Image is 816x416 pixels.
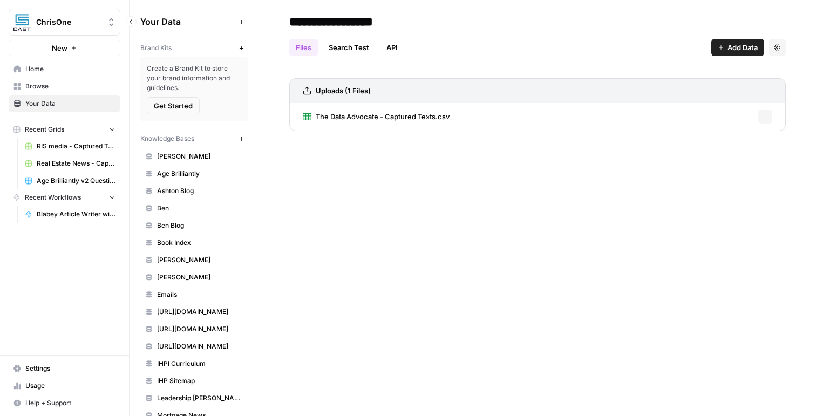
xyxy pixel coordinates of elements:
span: Ben [157,203,243,213]
span: Emails [157,290,243,299]
a: Ben Blog [140,217,248,234]
a: [URL][DOMAIN_NAME] [140,320,248,338]
a: Emails [140,286,248,303]
button: Recent Grids [9,121,120,138]
a: [URL][DOMAIN_NAME] [140,303,248,320]
a: Age Brilliantly v2 Questions [20,172,120,189]
span: Help + Support [25,398,115,408]
span: Leadership [PERSON_NAME] [157,393,243,403]
a: The Data Advocate - Captured Texts.csv [303,103,450,131]
a: Settings [9,360,120,377]
img: ChrisOne Logo [12,12,32,32]
button: Help + Support [9,394,120,412]
a: Browse [9,78,120,95]
a: Files [289,39,318,56]
a: Uploads (1 Files) [303,79,371,103]
span: Blabey Article Writer with Memory Stores [37,209,115,219]
span: IHP Sitemap [157,376,243,386]
a: Age Brilliantly [140,165,248,182]
span: Knowledge Bases [140,134,194,144]
a: Book Index [140,234,248,251]
a: Usage [9,377,120,394]
a: Home [9,60,120,78]
a: API [380,39,404,56]
button: Workspace: ChrisOne [9,9,120,36]
span: New [52,43,67,53]
span: Get Started [154,100,193,111]
a: IHP Sitemap [140,372,248,390]
span: Book Index [157,238,243,248]
span: [URL][DOMAIN_NAME] [157,307,243,317]
span: [URL][DOMAIN_NAME] [157,324,243,334]
span: [PERSON_NAME] [157,152,243,161]
a: RIS media - Captured Texts (2).csv [20,138,120,155]
button: Recent Workflows [9,189,120,206]
a: Ashton Blog [140,182,248,200]
span: ChrisOne [36,17,101,28]
button: Add Data [711,39,764,56]
span: Real Estate News - Captured Texts.csv [37,159,115,168]
span: Recent Grids [25,125,64,134]
span: Ashton Blog [157,186,243,196]
span: Create a Brand Kit to store your brand information and guidelines. [147,64,241,93]
button: New [9,40,120,56]
span: The Data Advocate - Captured Texts.csv [316,111,450,122]
span: RIS media - Captured Texts (2).csv [37,141,115,151]
span: [URL][DOMAIN_NAME] [157,342,243,351]
span: Browse [25,81,115,91]
span: IHPI Curriculum [157,359,243,369]
span: [PERSON_NAME] [157,272,243,282]
a: [PERSON_NAME] [140,251,248,269]
span: Age Brilliantly v2 Questions [37,176,115,186]
span: Brand Kits [140,43,172,53]
span: Ben Blog [157,221,243,230]
a: [PERSON_NAME] [140,148,248,165]
span: Age Brilliantly [157,169,243,179]
span: Settings [25,364,115,373]
span: Your Data [25,99,115,108]
span: Add Data [727,42,758,53]
span: Usage [25,381,115,391]
button: Get Started [147,97,200,114]
h3: Uploads (1 Files) [316,85,371,96]
a: Leadership [PERSON_NAME] [140,390,248,407]
a: [URL][DOMAIN_NAME] [140,338,248,355]
a: Search Test [322,39,376,56]
a: Blabey Article Writer with Memory Stores [20,206,120,223]
span: Your Data [140,15,235,28]
a: Ben [140,200,248,217]
a: [PERSON_NAME] [140,269,248,286]
a: Real Estate News - Captured Texts.csv [20,155,120,172]
a: Your Data [9,95,120,112]
span: [PERSON_NAME] [157,255,243,265]
a: IHPI Curriculum [140,355,248,372]
span: Home [25,64,115,74]
span: Recent Workflows [25,193,81,202]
